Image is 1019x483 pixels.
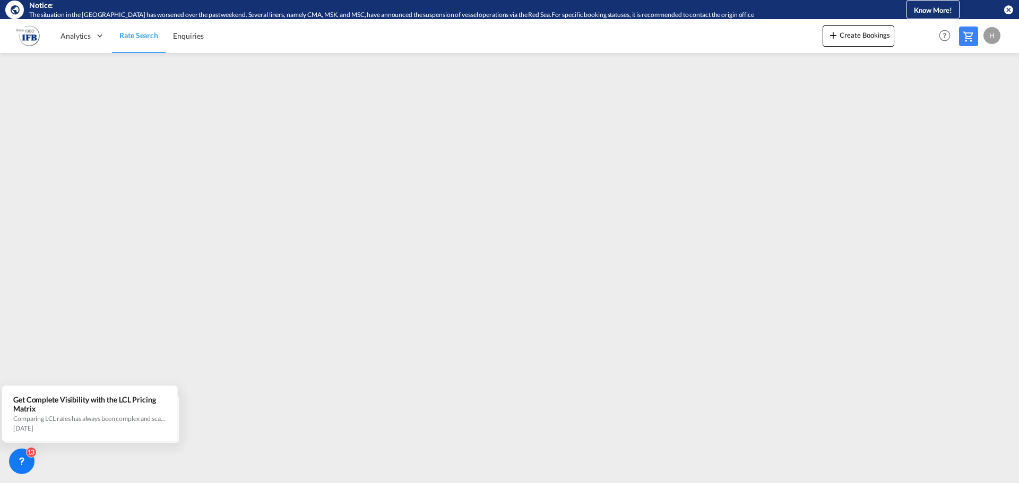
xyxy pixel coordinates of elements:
div: Analytics [53,19,112,53]
span: Know More! [914,6,952,14]
a: Rate Search [112,19,166,53]
a: Enquiries [166,19,211,53]
div: H [983,27,1000,44]
md-icon: icon-plus 400-fg [827,29,840,41]
div: The situation in the Red Sea has worsened over the past weekend. Several liners, namely CMA, MSK,... [29,11,862,20]
img: b628ab10256c11eeb52753acbc15d091.png [16,24,40,48]
span: Analytics [61,31,91,41]
button: icon-plus 400-fgCreate Bookings [823,25,894,47]
md-icon: icon-earth [10,4,20,15]
span: Help [936,27,954,45]
div: Help [936,27,959,46]
button: icon-close-circle [1003,4,1014,15]
span: Rate Search [119,31,158,40]
span: Enquiries [173,31,204,40]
